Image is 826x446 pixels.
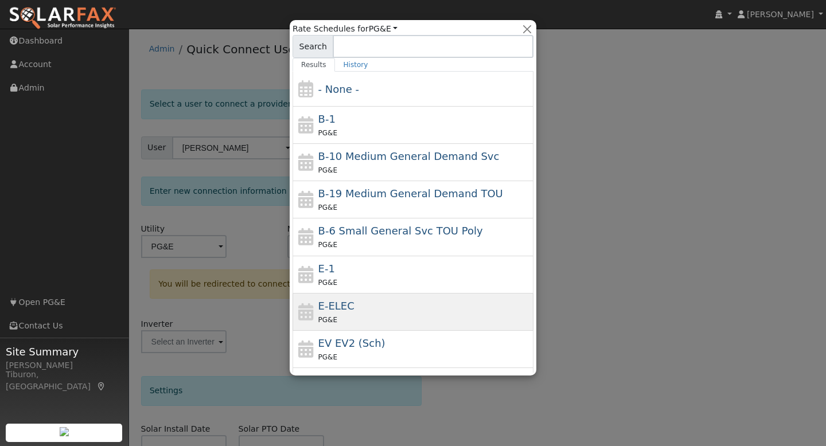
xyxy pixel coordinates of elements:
span: Rate Schedules for [293,23,398,35]
div: [PERSON_NAME] [6,359,123,371]
span: Search [293,35,333,58]
span: E-1 [318,263,335,275]
img: retrieve [60,427,69,436]
span: Site Summary [6,344,123,359]
span: PG&E [318,353,337,361]
span: PG&E [318,316,337,324]
a: PG&E [369,24,398,33]
span: E-ELEC [318,300,354,312]
span: - None - [318,83,359,95]
span: B-10 Medium General Demand Service (Primary Voltage) [318,150,500,162]
a: History [335,58,377,72]
img: SolarFax [9,6,116,30]
span: B-19 Medium General Demand TOU (Secondary) Mandatory [318,187,503,199]
span: PG&E [318,166,337,174]
span: PG&E [318,241,337,249]
div: Tiburon, [GEOGRAPHIC_DATA] [6,369,123,393]
span: PG&E [318,129,337,137]
span: PG&E [318,204,337,212]
span: [PERSON_NAME] [747,10,814,19]
span: Electric Vehicle EV2 (Sch) [318,337,385,349]
span: PG&E [318,279,337,287]
span: B-1 [318,113,336,125]
span: B-6 Small General Service TOU Poly Phase [318,225,483,237]
a: Map [96,382,107,391]
a: Results [293,58,335,72]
